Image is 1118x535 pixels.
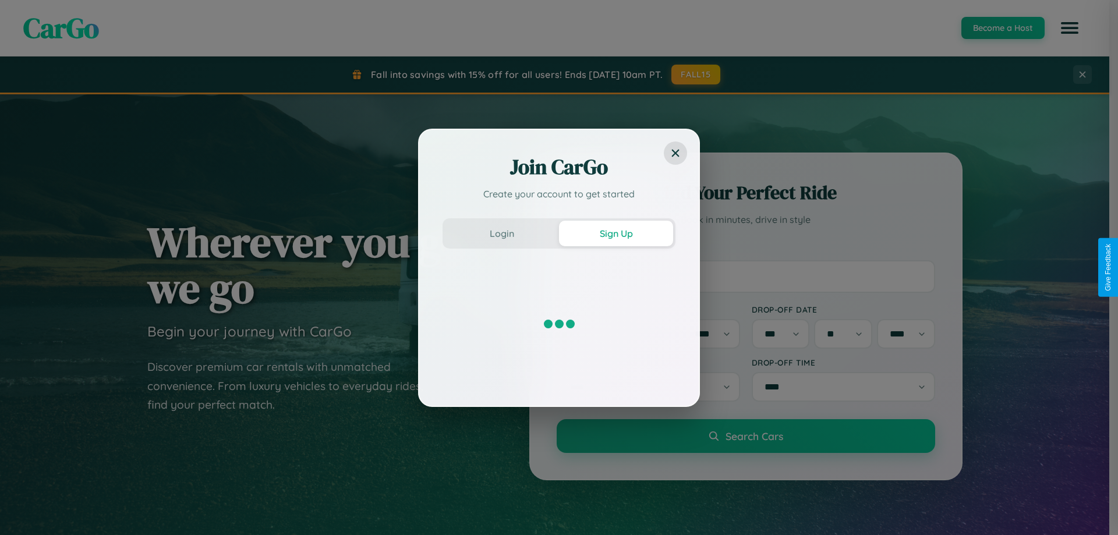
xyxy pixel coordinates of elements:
button: Sign Up [559,221,673,246]
h2: Join CarGo [443,153,675,181]
p: Create your account to get started [443,187,675,201]
iframe: Intercom live chat [12,495,40,523]
div: Give Feedback [1104,244,1112,291]
button: Login [445,221,559,246]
